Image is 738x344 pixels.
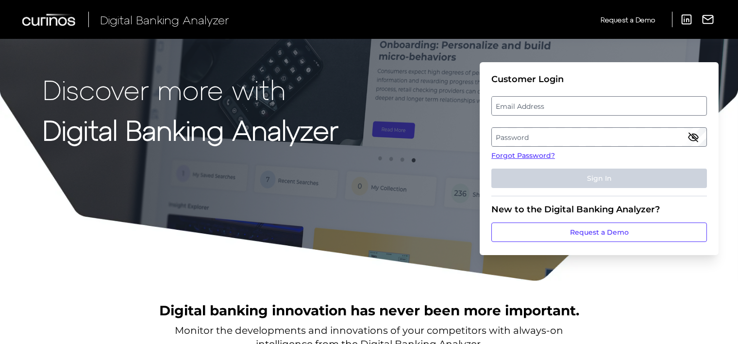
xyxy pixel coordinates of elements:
[601,12,655,28] a: Request a Demo
[43,74,338,104] p: Discover more with
[491,74,707,85] div: Customer Login
[159,301,579,320] h2: Digital banking innovation has never been more important.
[43,113,338,146] strong: Digital Banking Analyzer
[491,223,707,242] a: Request a Demo
[100,13,229,27] span: Digital Banking Analyzer
[22,14,77,26] img: Curinos
[492,128,706,146] label: Password
[492,97,706,115] label: Email Address
[491,151,707,161] a: Forgot Password?
[491,169,707,188] button: Sign In
[601,16,655,24] span: Request a Demo
[491,204,707,215] div: New to the Digital Banking Analyzer?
